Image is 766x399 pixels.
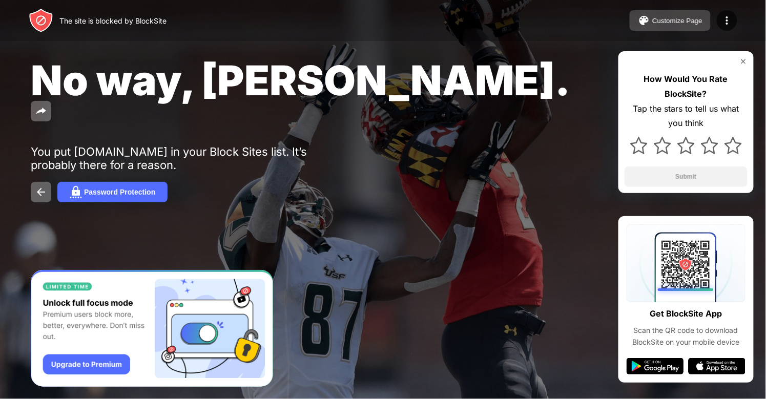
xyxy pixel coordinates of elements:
span: No way, [PERSON_NAME]. [31,55,570,105]
img: app-store.svg [688,358,746,374]
img: back.svg [35,186,47,198]
img: menu-icon.svg [721,14,733,27]
div: Password Protection [84,188,155,196]
div: Scan the QR code to download BlockSite on your mobile device [627,325,746,348]
iframe: Banner [31,270,273,387]
img: share.svg [35,105,47,117]
div: You put [DOMAIN_NAME] in your Block Sites list. It’s probably there for a reason. [31,145,347,172]
div: How Would You Rate BlockSite? [625,72,748,101]
div: Get BlockSite App [650,306,722,321]
img: star.svg [724,137,742,154]
img: rate-us-close.svg [739,57,748,66]
img: google-play.svg [627,358,684,374]
img: password.svg [70,186,82,198]
img: star.svg [654,137,671,154]
div: Tap the stars to tell us what you think [625,101,748,131]
button: Password Protection [57,182,168,202]
img: pallet.svg [638,14,650,27]
img: star.svg [701,137,718,154]
img: header-logo.svg [29,8,53,33]
div: Customize Page [652,17,702,25]
button: Customize Page [630,10,711,31]
button: Submit [625,166,748,187]
img: star.svg [677,137,695,154]
div: The site is blocked by BlockSite [59,16,167,25]
img: star.svg [630,137,648,154]
img: qrcode.svg [627,224,746,302]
